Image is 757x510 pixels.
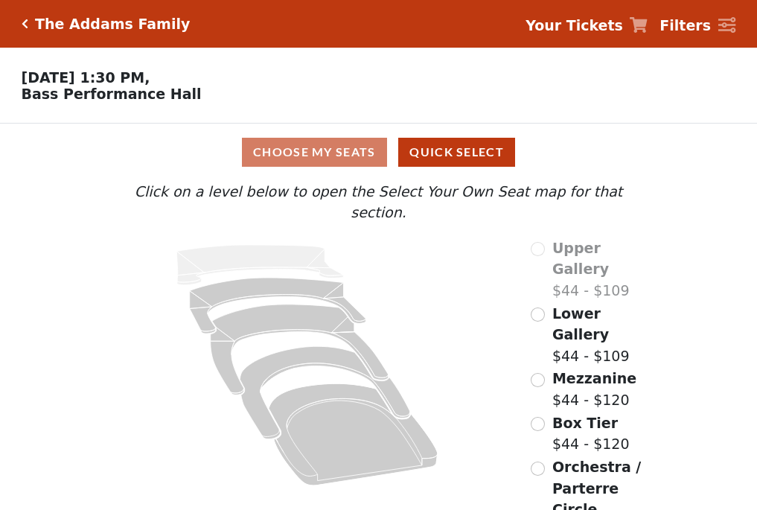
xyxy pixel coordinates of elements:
button: Quick Select [398,138,515,167]
label: $44 - $109 [552,303,652,367]
span: Upper Gallery [552,240,609,278]
path: Orchestra / Parterre Circle - Seats Available: 34 [269,383,438,485]
span: Mezzanine [552,370,636,386]
path: Lower Gallery - Seats Available: 158 [190,278,366,334]
strong: Your Tickets [526,17,623,34]
span: Box Tier [552,415,618,431]
strong: Filters [659,17,711,34]
a: Filters [659,15,735,36]
label: $44 - $109 [552,238,652,302]
p: Click on a level below to open the Select Your Own Seat map for that section. [105,181,651,223]
h5: The Addams Family [35,16,190,33]
a: Your Tickets [526,15,648,36]
a: Click here to go back to filters [22,19,28,29]
path: Upper Gallery - Seats Available: 0 [177,245,344,285]
span: Lower Gallery [552,305,609,343]
label: $44 - $120 [552,412,630,455]
label: $44 - $120 [552,368,636,410]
